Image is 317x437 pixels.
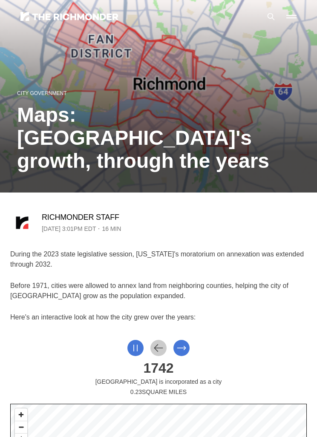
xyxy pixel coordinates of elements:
button: Search this site [265,10,277,23]
a: Richmonder Staff [42,212,115,222]
span: 16 min [103,224,121,234]
img: Richmonder Staff [10,211,34,235]
button: Pause [127,340,144,356]
a: City Government [17,89,64,97]
button: Zoom out [15,421,27,433]
div: [GEOGRAPHIC_DATA] is incorporated as a city [10,377,307,387]
button: Next Slide [173,340,190,356]
p: Before 1971, cities were allowed to annex land from neighboring counties, helping the city of [GE... [10,281,307,301]
p: Here's an interactive look at how the city grew over the years: [10,312,307,322]
time: [DATE] 3:01PM EDT [42,224,97,234]
div: 1742 [10,363,307,373]
div: 0.23 square miles [10,387,307,397]
p: During the 2023 state legislative session, [US_STATE]'s moratorium on annexation was extended thr... [10,249,307,270]
img: The Richmonder [20,12,118,20]
button: Zoom in [15,408,27,421]
h1: Maps: [GEOGRAPHIC_DATA]'s growth, through the years [17,103,300,172]
iframe: portal-trigger [245,395,317,437]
